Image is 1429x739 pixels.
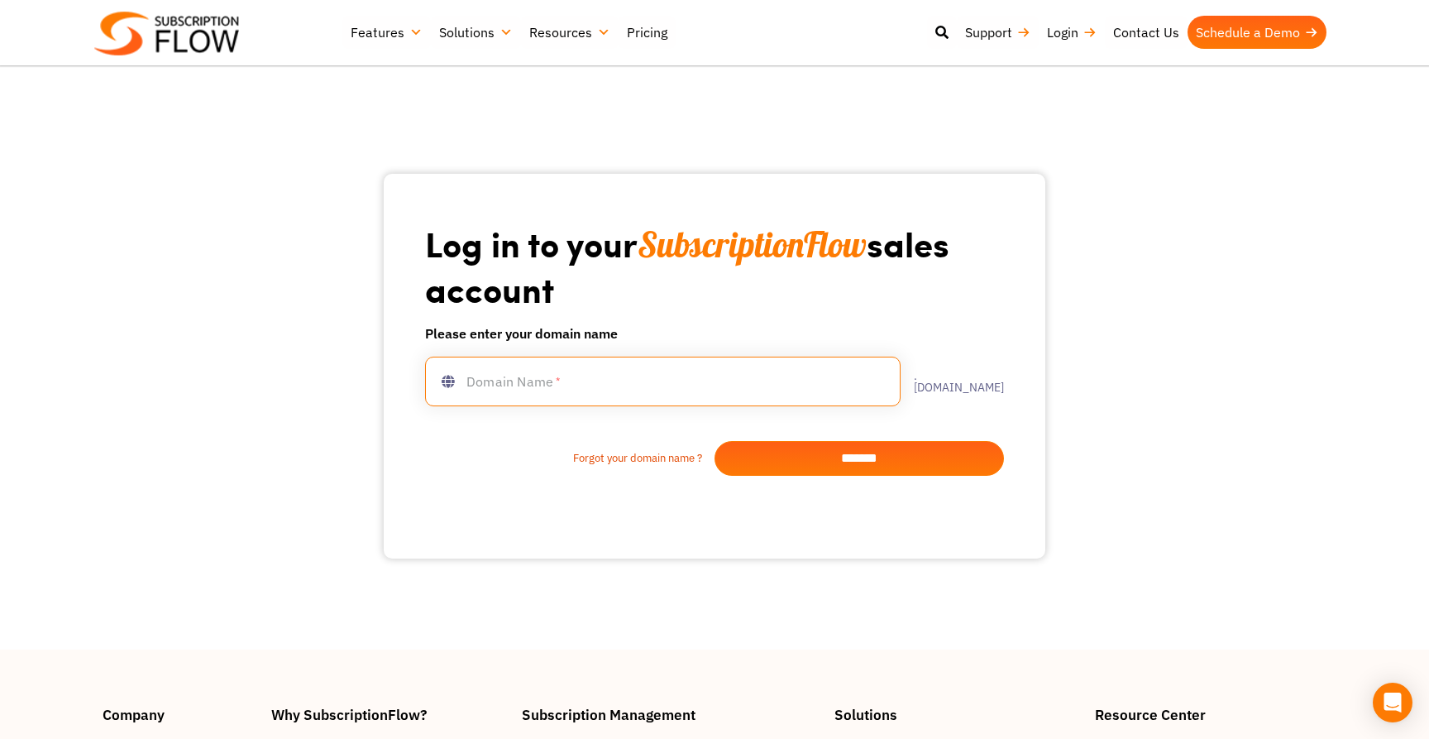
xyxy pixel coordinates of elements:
h4: Subscription Management [522,708,818,722]
div: Open Intercom Messenger [1373,683,1412,722]
h4: Why SubscriptionFlow? [271,708,506,722]
a: Forgot your domain name ? [425,450,714,467]
h6: Please enter your domain name [425,324,1004,343]
h4: Resource Center [1095,708,1326,722]
a: Pricing [619,16,676,49]
a: Features [342,16,431,49]
a: Solutions [431,16,521,49]
a: Schedule a Demo [1188,16,1326,49]
a: Resources [521,16,619,49]
img: Subscriptionflow [94,12,239,55]
a: Support [957,16,1039,49]
h4: Solutions [834,708,1078,722]
h1: Log in to your sales account [425,222,1004,310]
span: SubscriptionFlow [638,223,867,266]
a: Login [1039,16,1105,49]
h4: Company [103,708,255,722]
a: Contact Us [1105,16,1188,49]
label: .[DOMAIN_NAME] [901,370,1004,393]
